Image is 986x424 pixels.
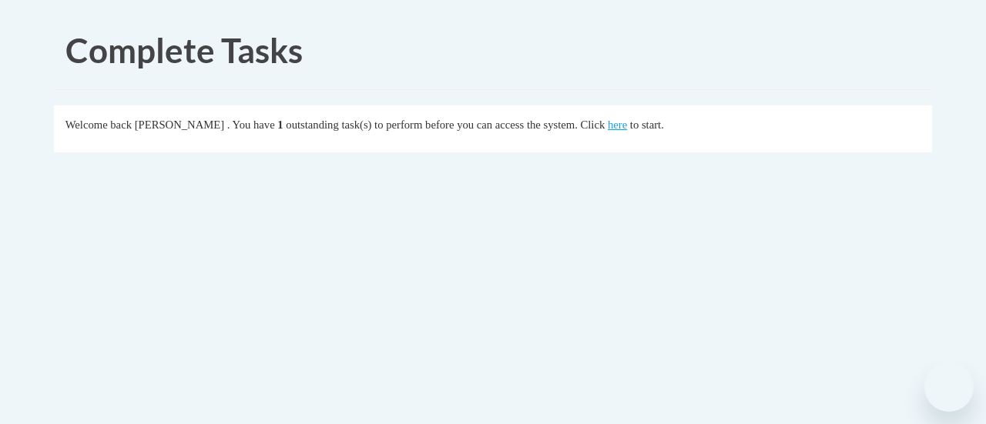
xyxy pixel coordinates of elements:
[227,119,275,131] span: . You have
[277,119,283,131] span: 1
[630,119,664,131] span: to start.
[65,30,303,70] span: Complete Tasks
[608,119,627,131] a: here
[135,119,224,131] span: [PERSON_NAME]
[924,362,974,412] iframe: Button to launch messaging window
[286,119,605,131] span: outstanding task(s) to perform before you can access the system. Click
[65,119,132,131] span: Welcome back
